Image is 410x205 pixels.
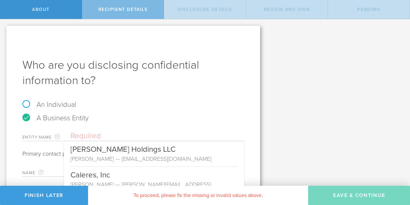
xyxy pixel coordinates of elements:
[308,186,410,205] button: Save & Continue
[264,7,310,12] span: Review and sign
[177,7,232,12] span: Disclosure details
[64,141,244,167] div: [PERSON_NAME] Holdings LLC [PERSON_NAME] — [EMAIL_ADDRESS][DOMAIN_NAME]
[70,141,238,155] div: [PERSON_NAME] Holdings LLC
[70,180,238,197] div: [PERSON_NAME] — [PERSON_NAME][EMAIL_ADDRESS][DOMAIN_NAME]
[98,7,148,12] span: Recipient details
[88,186,308,205] div: To proceed, please fix the missing or invalid values above.
[357,7,380,12] span: Pending
[22,100,76,109] label: An Individual
[22,150,244,157] p: Primary contact person that will sign the Nondisclosure Agreement
[22,114,89,122] label: A Business Entity
[70,167,238,180] div: Caleres, Inc
[32,7,50,12] span: About
[70,155,238,163] div: [PERSON_NAME] — [EMAIL_ADDRESS][DOMAIN_NAME]
[22,169,70,176] label: Name
[22,133,70,141] label: Entity Name
[70,131,244,141] input: Required
[64,167,244,201] div: Caleres, Inc [PERSON_NAME] — [PERSON_NAME][EMAIL_ADDRESS][DOMAIN_NAME]
[22,57,244,88] h1: Who are you disclosing confidential information to?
